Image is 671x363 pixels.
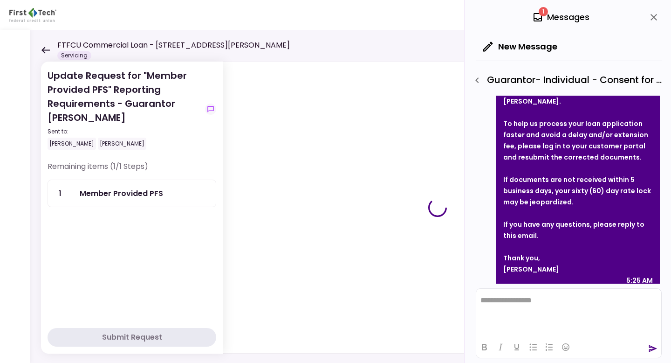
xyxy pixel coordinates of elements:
[558,341,574,354] button: Emojis
[205,104,216,115] button: show-messages
[503,264,653,275] div: [PERSON_NAME]
[57,40,290,51] h1: FTFCU Commercial Loan - [STREET_ADDRESS][PERSON_NAME]
[102,332,162,343] div: Submit Request
[469,72,662,88] div: Guarantor- Individual - Consent for Use of Electronic Signatures and Electronic Disclosures Agree...
[503,174,653,208] div: If documents are not received within 5 business days, your sixty (60) day rate lock may be jeopar...
[509,341,525,354] button: Underline
[48,180,216,207] a: 1Member Provided PFS
[48,328,216,347] button: Submit Request
[648,344,657,353] button: send
[98,138,146,150] div: [PERSON_NAME]
[626,275,653,286] div: 5:25 AM
[476,289,661,336] iframe: Rich Text Area
[493,341,508,354] button: Italic
[503,118,653,163] div: To help us process your loan application faster and avoid a delay and/or extension fee, please lo...
[476,341,492,354] button: Bold
[503,219,653,241] div: If you have any questions, please reply to this email.
[541,341,557,354] button: Numbered list
[9,8,56,22] img: Partner icon
[48,161,216,180] div: Remaining items (1/1 Steps)
[539,7,548,16] span: 1
[48,180,72,207] div: 1
[48,69,201,150] div: Update Request for "Member Provided PFS" Reporting Requirements - Guarantor [PERSON_NAME]
[503,252,653,264] div: Thank you,
[48,138,96,150] div: [PERSON_NAME]
[476,35,565,59] button: New Message
[48,127,201,136] div: Sent to:
[646,9,662,25] button: close
[503,52,648,106] strong: Consent for Use of Electronic Signature - Received; Incomplete - It appears the document was sign...
[57,51,91,60] div: Servicing
[525,341,541,354] button: Bullet list
[80,188,163,199] div: Member Provided PFS
[532,10,589,24] div: Messages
